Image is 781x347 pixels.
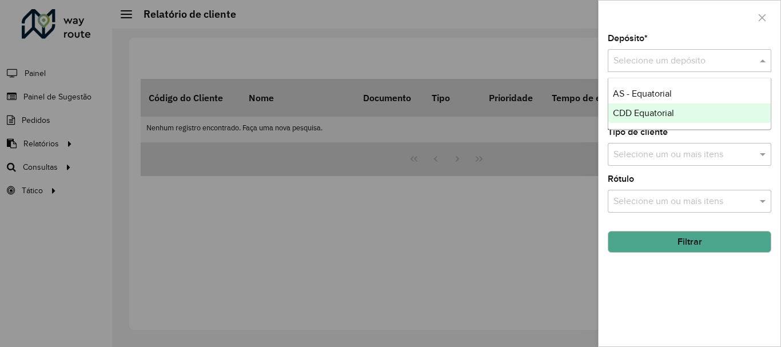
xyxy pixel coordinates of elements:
[608,31,648,45] label: Depósito
[613,89,672,98] span: AS - Equatorial
[608,231,771,253] button: Filtrar
[608,125,668,139] label: Tipo de cliente
[608,172,634,186] label: Rótulo
[608,78,771,130] ng-dropdown-panel: Options list
[613,108,674,118] span: CDD Equatorial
